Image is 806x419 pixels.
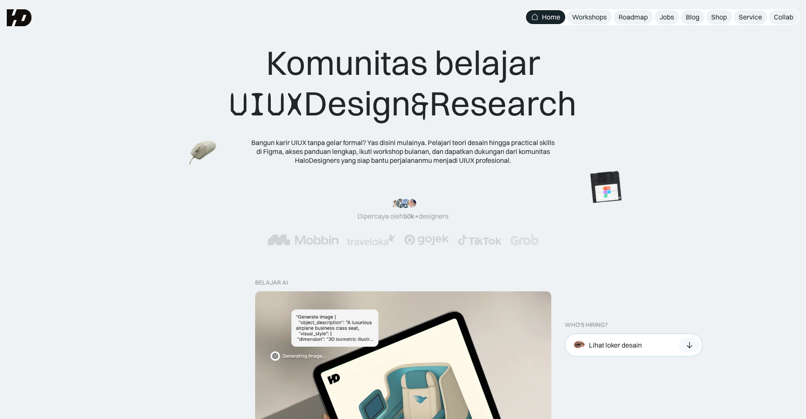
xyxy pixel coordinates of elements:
[567,10,612,24] a: Workshops
[403,212,418,220] span: 50k+
[686,13,699,22] div: Blog
[526,10,565,24] a: Home
[739,13,762,22] div: Service
[589,341,642,350] div: Lihat loker desain
[572,13,607,22] div: Workshops
[613,10,653,24] a: Roadmap
[655,10,679,24] a: Jobs
[411,84,429,125] span: &
[542,13,560,22] div: Home
[660,13,674,22] div: Jobs
[711,13,727,22] div: Shop
[706,10,732,24] a: Shop
[229,84,304,125] span: UIUX
[251,138,556,164] div: Bangun karir UIUX tanpa gelar formal? Yas disini mulainya. Pelajari teori desain hingga practical...
[358,212,448,221] div: Dipercaya oleh designers
[774,13,793,22] div: Collab
[734,10,767,24] a: Service
[229,42,577,125] div: Komunitas belajar Design Research
[619,13,648,22] div: Roadmap
[681,10,704,24] a: Blog
[565,321,608,329] div: WHO’S HIRING?
[255,279,288,286] div: belajar ai
[769,10,798,24] a: Collab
